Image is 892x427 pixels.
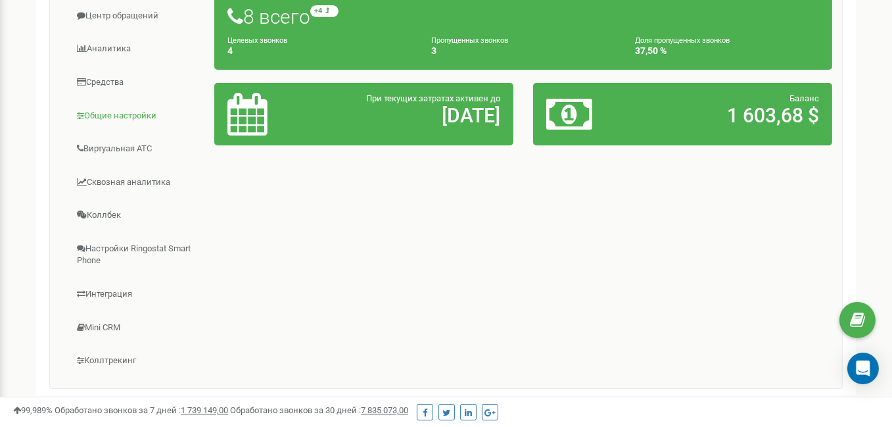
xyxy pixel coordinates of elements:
small: Пропущенных звонков [431,36,508,45]
a: Аналитика [60,33,215,65]
small: Целевых звонков [227,36,287,45]
a: Виртуальная АТС [60,133,215,165]
a: Настройки Ringostat Smart Phone [60,233,215,277]
h2: 1 603,68 $ [644,105,819,126]
span: 99,989% [13,405,53,415]
h4: 37,50 % [635,46,819,56]
a: Mini CRM [60,312,215,344]
a: Коллбек [60,199,215,232]
a: Сквозная аналитика [60,166,215,199]
div: Open Intercom Messenger [847,353,879,384]
a: Общие настройки [60,100,215,132]
h4: 3 [431,46,615,56]
h4: 4 [227,46,411,56]
span: Обработано звонков за 30 дней : [230,405,408,415]
span: Баланс [789,93,819,103]
a: Коллтрекинг [60,345,215,377]
u: 7 835 073,00 [361,405,408,415]
span: Обработано звонков за 7 дней : [55,405,228,415]
span: При текущих затратах активен до [366,93,500,103]
small: Доля пропущенных звонков [635,36,730,45]
small: +4 [310,5,339,17]
a: Средства [60,66,215,99]
a: Интеграция [60,278,215,311]
h2: [DATE] [325,105,500,126]
u: 1 739 149,00 [181,405,228,415]
h1: 8 всего [227,5,819,28]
